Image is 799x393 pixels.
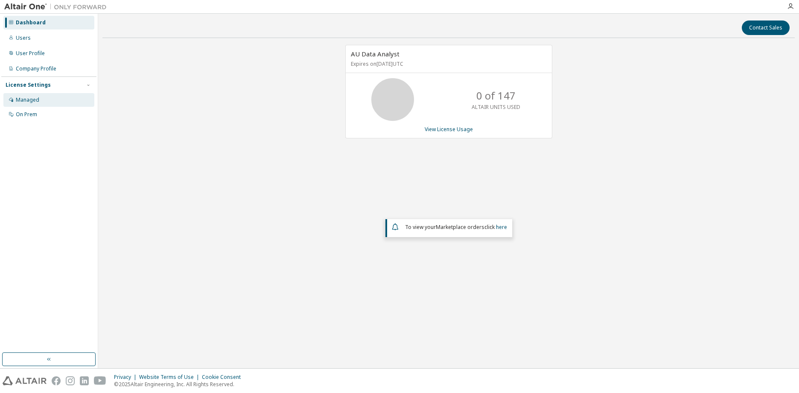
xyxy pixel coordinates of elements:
em: Marketplace orders [436,223,484,231]
a: here [496,223,507,231]
p: Expires on [DATE] UTC [351,60,545,67]
div: Managed [16,97,39,103]
div: User Profile [16,50,45,57]
p: © 2025 Altair Engineering, Inc. All Rights Reserved. [114,381,246,388]
img: youtube.svg [94,376,106,385]
img: altair_logo.svg [3,376,47,385]
span: To view your click [405,223,507,231]
img: Altair One [4,3,111,11]
a: View License Usage [425,126,473,133]
div: License Settings [6,82,51,88]
button: Contact Sales [742,21,790,35]
div: On Prem [16,111,37,118]
div: Website Terms of Use [139,374,202,381]
p: 0 of 147 [476,88,516,103]
div: Users [16,35,31,41]
div: Privacy [114,374,139,381]
span: AU Data Analyst [351,50,399,58]
img: linkedin.svg [80,376,89,385]
img: instagram.svg [66,376,75,385]
p: ALTAIR UNITS USED [472,103,520,111]
div: Company Profile [16,65,56,72]
div: Cookie Consent [202,374,246,381]
div: Dashboard [16,19,46,26]
img: facebook.svg [52,376,61,385]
